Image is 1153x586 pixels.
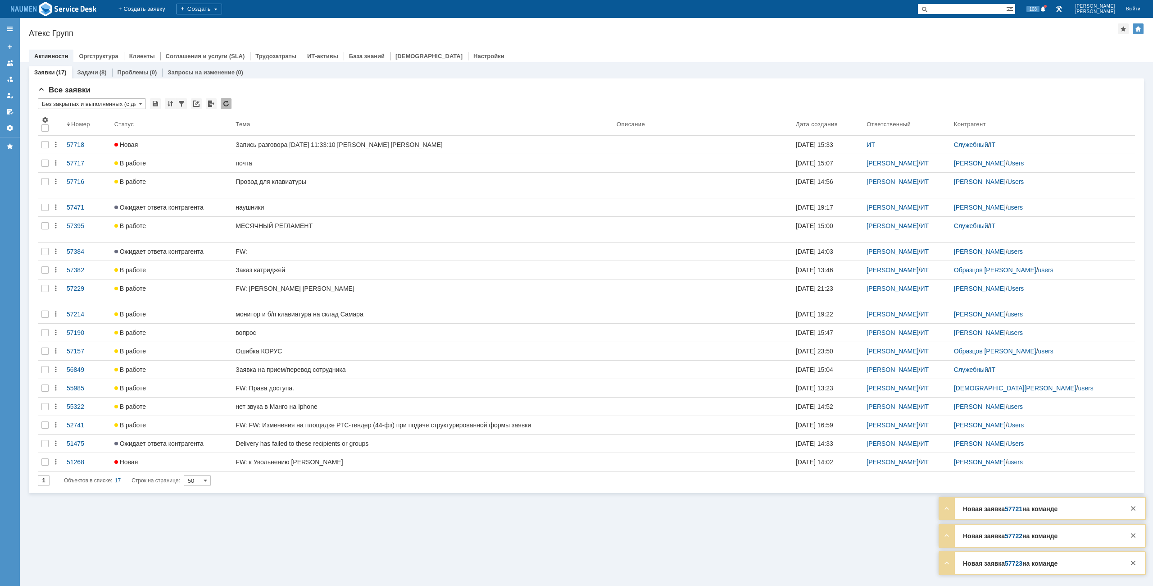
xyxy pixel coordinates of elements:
span: В работе [114,421,146,429]
a: МЕСЯЧНЫЙ РЕГЛАМЕНТ [232,217,613,242]
div: Сортировка... [165,98,176,109]
a: Служебный [954,141,988,148]
div: 51475 [67,440,107,447]
div: 51268 [67,458,107,466]
a: Заявки на командах [3,56,17,70]
a: Ошибка КОРУС [232,342,613,360]
div: Действия [52,178,59,185]
span: [PERSON_NAME] [1075,4,1115,9]
a: В работе [111,342,232,360]
a: В работе [111,279,232,305]
a: Создать заявку [3,40,17,54]
a: Мои заявки [3,88,17,103]
div: Номер [71,121,90,128]
a: Запись разговора [DATE] 11:33:10 [PERSON_NAME] [PERSON_NAME] [232,136,613,154]
div: 57229 [67,285,107,292]
a: Настройки [473,53,504,60]
div: [DATE] 15:07 [796,160,833,167]
div: Действия [52,329,59,336]
div: нет звука в Манго на Iphone [236,403,609,410]
div: / [867,385,946,392]
div: / [954,222,1131,229]
a: ИТ [920,222,929,229]
a: 57721 [1005,505,1022,513]
div: (17) [56,69,66,76]
a: В работе [111,217,232,242]
div: 56849 [67,366,107,373]
span: В работе [114,222,146,229]
a: Заявка на прием/перевод сотрудника [232,361,613,379]
a: [DATE] 23:50 [792,342,863,360]
div: [DATE] 14:52 [796,403,833,410]
a: В работе [111,154,232,172]
a: [PERSON_NAME] [954,329,1006,336]
div: Заказ катриджей [236,266,609,274]
a: Users [1008,160,1024,167]
div: / [867,329,946,336]
div: Действия [52,366,59,373]
a: Оргструктура [79,53,118,60]
div: Действия [52,348,59,355]
div: (0) [150,69,157,76]
div: наушники [236,204,609,211]
a: users [1008,458,1023,466]
div: [DATE] 14:56 [796,178,833,185]
div: Сохранить вид [150,98,161,109]
div: / [954,311,1131,318]
a: [PERSON_NAME] [867,266,918,274]
a: ИТ [867,141,875,148]
div: / [954,266,1131,274]
a: [PERSON_NAME] [867,248,918,255]
div: Атекс Групп [29,29,1118,38]
a: users [1008,248,1023,255]
a: [DATE] 19:17 [792,198,863,216]
a: users [1008,204,1023,211]
div: / [954,248,1131,255]
a: ИТ [920,329,929,336]
a: В работе [111,398,232,416]
div: Обновлять список [221,98,232,109]
div: Действия [52,285,59,292]
a: 57717 [63,154,111,172]
a: 57382 [63,261,111,279]
a: IT [990,141,995,148]
div: Фильтрация... [176,98,187,109]
a: Заявки в моей ответственности [3,72,17,87]
div: 57717 [67,160,107,167]
a: [PERSON_NAME] [867,385,918,392]
div: Статус [114,121,134,128]
a: ИТ [920,385,929,392]
a: ИТ [920,160,929,167]
a: В работе [111,416,232,434]
a: [PERSON_NAME] [867,348,918,355]
a: Users [1008,440,1024,447]
a: [DATE] 21:23 [792,279,863,305]
div: Тема [236,121,250,128]
a: [PERSON_NAME] [867,311,918,318]
a: [DEMOGRAPHIC_DATA] [395,53,463,60]
a: [PERSON_NAME] [867,366,918,373]
div: / [954,285,1131,292]
div: [DATE] 19:22 [796,311,833,318]
div: вопрос [236,329,609,336]
div: Дата создания [796,121,838,128]
div: [DATE] 14:02 [796,458,833,466]
div: / [954,141,1131,148]
div: / [954,385,1131,392]
span: Новая [114,458,138,466]
div: МЕСЯЧНЫЙ РЕГЛАМЕНТ [236,222,609,229]
a: [DATE] 15:04 [792,361,863,379]
span: 108 [1026,6,1040,12]
a: 57214 [63,305,111,323]
div: Экспорт списка [206,98,217,109]
div: FW: к Увольнению [PERSON_NAME] [236,458,609,466]
a: [PERSON_NAME] [954,403,1006,410]
span: [PERSON_NAME] [1075,9,1115,14]
div: (8) [100,69,107,76]
a: В работе [111,261,232,279]
a: Ожидает ответа контрагента [111,243,232,261]
div: Создать [176,4,222,14]
a: Провод для клавиатуры [232,173,613,198]
a: 57384 [63,243,111,261]
div: Контрагент [954,121,986,128]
